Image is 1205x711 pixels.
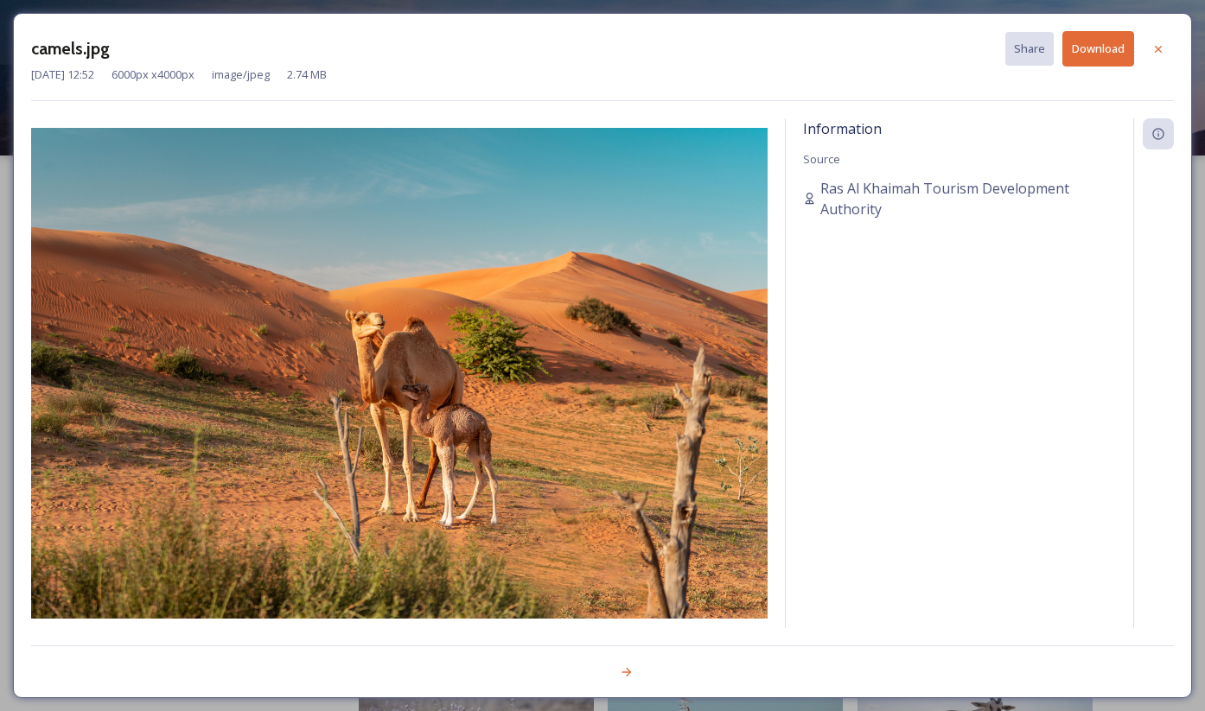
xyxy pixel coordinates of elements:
[803,151,840,167] span: Source
[803,119,882,138] span: Information
[31,67,94,83] span: [DATE] 12:52
[31,36,110,61] h3: camels.jpg
[31,128,768,619] img: 74F5FC74-904B-4DDD-9AA60D21E183C310.jpg
[112,67,194,83] span: 6000 px x 4000 px
[820,178,1116,219] span: Ras Al Khaimah Tourism Development Authority
[212,67,270,83] span: image/jpeg
[287,67,327,83] span: 2.74 MB
[1005,32,1054,66] button: Share
[1062,31,1134,67] button: Download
